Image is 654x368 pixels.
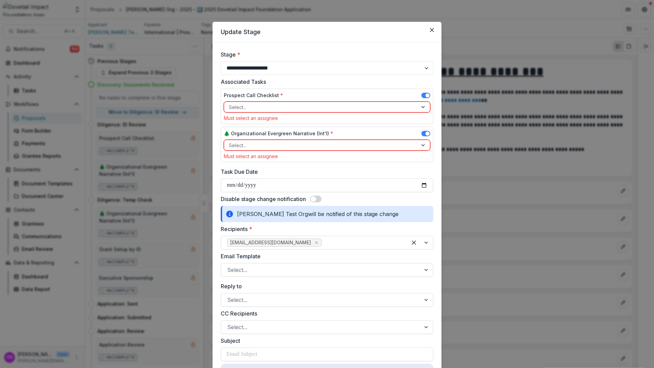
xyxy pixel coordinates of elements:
[426,25,437,35] button: Close
[221,168,429,176] label: Task Due Date
[221,195,306,203] label: Disable stage change notification
[230,240,311,246] span: [EMAIL_ADDRESS][DOMAIN_NAME]
[221,78,429,86] label: Associated Tasks
[313,239,320,246] div: Remove reviewer15882@gmail.com
[221,309,429,318] label: CC Recipients
[221,282,429,290] label: Reply to
[213,22,441,42] header: Update Stage
[221,225,429,233] label: Recipients
[221,206,433,222] div: [PERSON_NAME] Test Org will be notified of this stage change
[224,92,283,99] label: Prospect Call Checklist
[221,50,429,59] label: Stage
[408,237,419,248] div: Clear selected options
[221,252,429,260] label: Email Template
[224,130,333,137] label: 🌲 Organizational Evergreen Narrative (Int'l)
[224,153,430,159] div: Must select an assignee
[224,115,430,121] div: Must select an assignee
[221,337,429,345] label: Subject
